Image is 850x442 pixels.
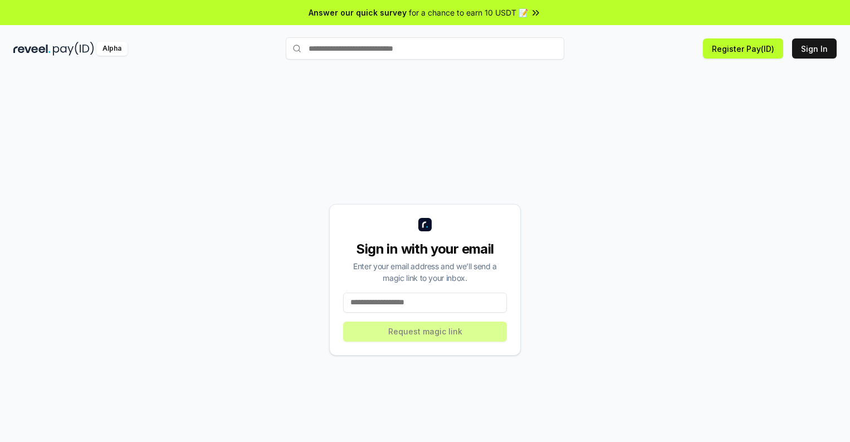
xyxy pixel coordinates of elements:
img: reveel_dark [13,42,51,56]
div: Alpha [96,42,128,56]
button: Register Pay(ID) [703,38,783,59]
button: Sign In [792,38,837,59]
img: pay_id [53,42,94,56]
span: Answer our quick survey [309,7,407,18]
div: Enter your email address and we’ll send a magic link to your inbox. [343,260,507,284]
span: for a chance to earn 10 USDT 📝 [409,7,528,18]
div: Sign in with your email [343,240,507,258]
img: logo_small [418,218,432,231]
